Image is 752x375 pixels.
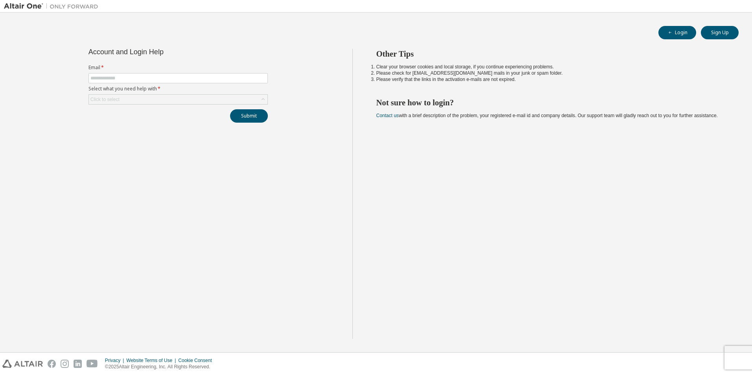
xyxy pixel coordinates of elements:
button: Login [658,26,696,39]
div: Website Terms of Use [126,357,178,364]
img: Altair One [4,2,102,10]
span: with a brief description of the problem, your registered e-mail id and company details. Our suppo... [376,113,718,118]
li: Please verify that the links in the activation e-mails are not expired. [376,76,725,83]
h2: Not sure how to login? [376,97,725,108]
h2: Other Tips [376,49,725,59]
a: Contact us [376,113,399,118]
p: © 2025 Altair Engineering, Inc. All Rights Reserved. [105,364,217,370]
div: Click to select [89,95,267,104]
img: instagram.svg [61,360,69,368]
button: Sign Up [701,26,739,39]
div: Cookie Consent [178,357,216,364]
div: Click to select [90,96,120,103]
div: Account and Login Help [88,49,232,55]
li: Clear your browser cookies and local storage, if you continue experiencing problems. [376,64,725,70]
button: Submit [230,109,268,123]
li: Please check for [EMAIL_ADDRESS][DOMAIN_NAME] mails in your junk or spam folder. [376,70,725,76]
img: youtube.svg [87,360,98,368]
label: Email [88,64,268,71]
label: Select what you need help with [88,86,268,92]
img: altair_logo.svg [2,360,43,368]
div: Privacy [105,357,126,364]
img: linkedin.svg [74,360,82,368]
img: facebook.svg [48,360,56,368]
